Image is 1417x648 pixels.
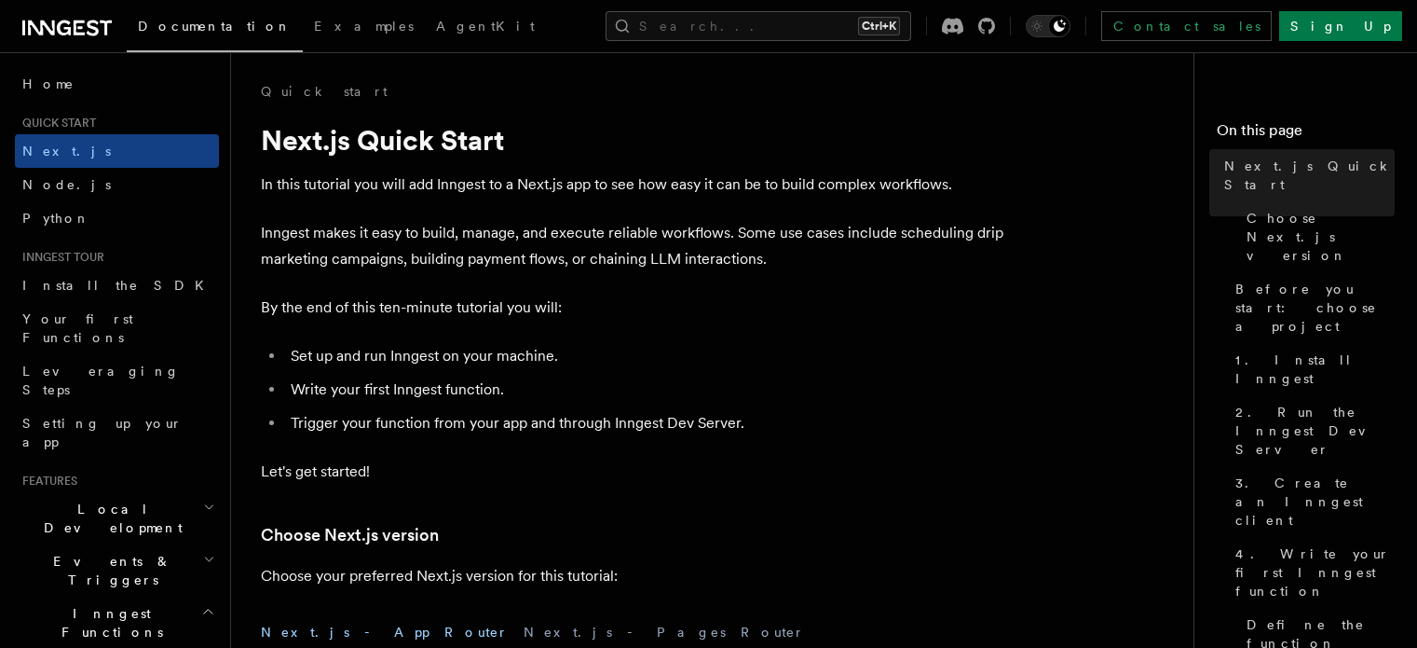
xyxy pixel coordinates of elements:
span: Local Development [15,500,203,537]
button: Events & Triggers [15,545,219,597]
a: 2. Run the Inngest Dev Server [1228,395,1395,466]
span: Inngest Functions [15,604,201,641]
span: Choose Next.js version [1247,209,1395,265]
span: Home [22,75,75,93]
a: Contact sales [1101,11,1272,41]
a: Sign Up [1279,11,1402,41]
a: Install the SDK [15,269,219,302]
a: AgentKit [425,6,546,50]
a: Documentation [127,6,303,52]
span: AgentKit [436,19,535,34]
span: Leveraging Steps [22,364,180,397]
a: Next.js [15,134,219,168]
span: Quick start [15,116,96,131]
a: Quick start [261,82,388,101]
li: Trigger your function from your app and through Inngest Dev Server. [285,410,1006,436]
h4: On this page [1217,119,1395,149]
span: Node.js [22,177,111,192]
a: Choose Next.js version [1239,201,1395,272]
span: Python [22,211,90,226]
p: Choose your preferred Next.js version for this tutorial: [261,563,1006,589]
button: Toggle dark mode [1026,15,1070,37]
a: Choose Next.js version [261,522,439,548]
span: Documentation [138,19,292,34]
span: Before you start: choose a project [1235,280,1395,336]
span: Next.js [22,144,111,159]
a: Before you start: choose a project [1228,272,1395,343]
span: Inngest tour [15,250,104,265]
a: 1. Install Inngest [1228,343,1395,395]
h1: Next.js Quick Start [261,123,1006,157]
a: Next.js Quick Start [1217,149,1395,201]
span: 2. Run the Inngest Dev Server [1235,403,1395,459]
span: 4. Write your first Inngest function [1235,545,1395,600]
li: Write your first Inngest function. [285,377,1006,403]
span: Examples [314,19,414,34]
p: By the end of this ten-minute tutorial you will: [261,295,1006,321]
span: Features [15,474,77,489]
a: Setting up your app [15,407,219,459]
button: Search...Ctrl+K [606,11,911,41]
a: Python [15,201,219,235]
a: Leveraging Steps [15,354,219,407]
span: Install the SDK [22,278,215,293]
p: In this tutorial you will add Inngest to a Next.js app to see how easy it can be to build complex... [261,172,1006,198]
span: Setting up your app [22,416,183,449]
span: Your first Functions [22,311,133,345]
a: 3. Create an Inngest client [1228,466,1395,537]
p: Inngest makes it easy to build, manage, and execute reliable workflows. Some use cases include sc... [261,220,1006,272]
a: Node.js [15,168,219,201]
p: Let's get started! [261,459,1006,485]
a: Your first Functions [15,302,219,354]
a: Examples [303,6,425,50]
kbd: Ctrl+K [858,17,900,35]
span: Events & Triggers [15,552,203,589]
span: 1. Install Inngest [1235,351,1395,388]
span: Next.js Quick Start [1224,157,1395,194]
button: Local Development [15,492,219,545]
a: Home [15,67,219,101]
li: Set up and run Inngest on your machine. [285,343,1006,369]
a: 4. Write your first Inngest function [1228,537,1395,608]
span: 3. Create an Inngest client [1235,474,1395,530]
